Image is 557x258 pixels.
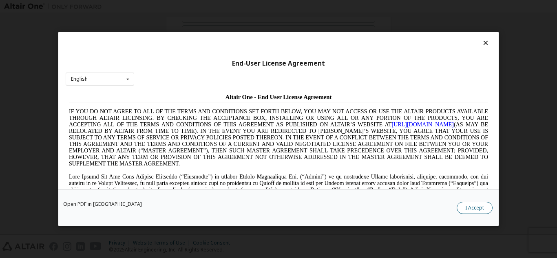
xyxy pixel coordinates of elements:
a: Open PDF in [GEOGRAPHIC_DATA] [63,202,142,207]
div: English [71,77,88,82]
span: Altair One - End User License Agreement [160,3,266,10]
span: Lore Ipsumd Sit Ame Cons Adipisc Elitseddo (“Eiusmodte”) in utlabor Etdolo Magnaaliqua Eni. (“Adm... [3,83,422,141]
button: I Accept [457,202,493,214]
a: [URL][DOMAIN_NAME] [326,31,388,37]
span: IF YOU DO NOT AGREE TO ALL OF THE TERMS AND CONDITIONS SET FORTH BELOW, YOU MAY NOT ACCESS OR USE... [3,18,422,76]
div: End-User License Agreement [66,60,491,68]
